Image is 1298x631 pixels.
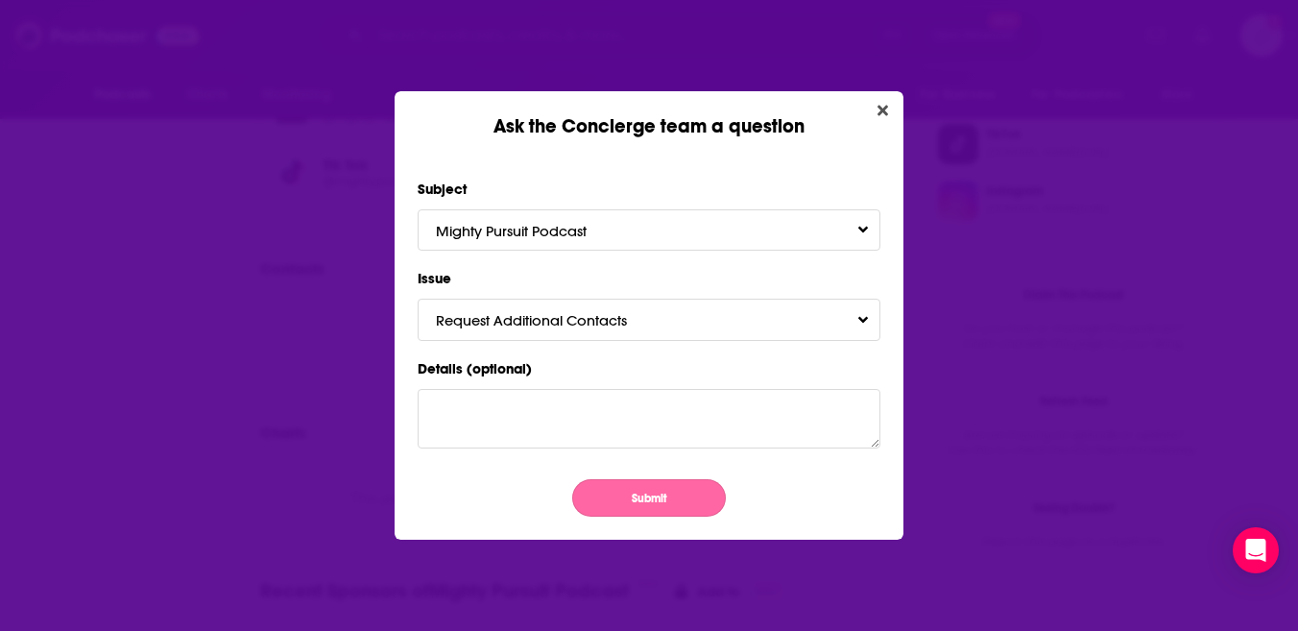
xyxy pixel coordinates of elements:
label: Issue [418,266,880,291]
button: Close [870,99,896,123]
div: Open Intercom Messenger [1233,527,1279,573]
button: Mighty Pursuit PodcastToggle Pronoun Dropdown [418,209,880,251]
button: Request Additional ContactsToggle Pronoun Dropdown [418,299,880,340]
span: Request Additional Contacts [436,311,665,329]
button: Submit [572,479,726,517]
span: Mighty Pursuit Podcast [436,222,625,240]
div: Ask the Concierge team a question [395,91,903,138]
label: Subject [418,177,880,202]
label: Details (optional) [418,356,880,381]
